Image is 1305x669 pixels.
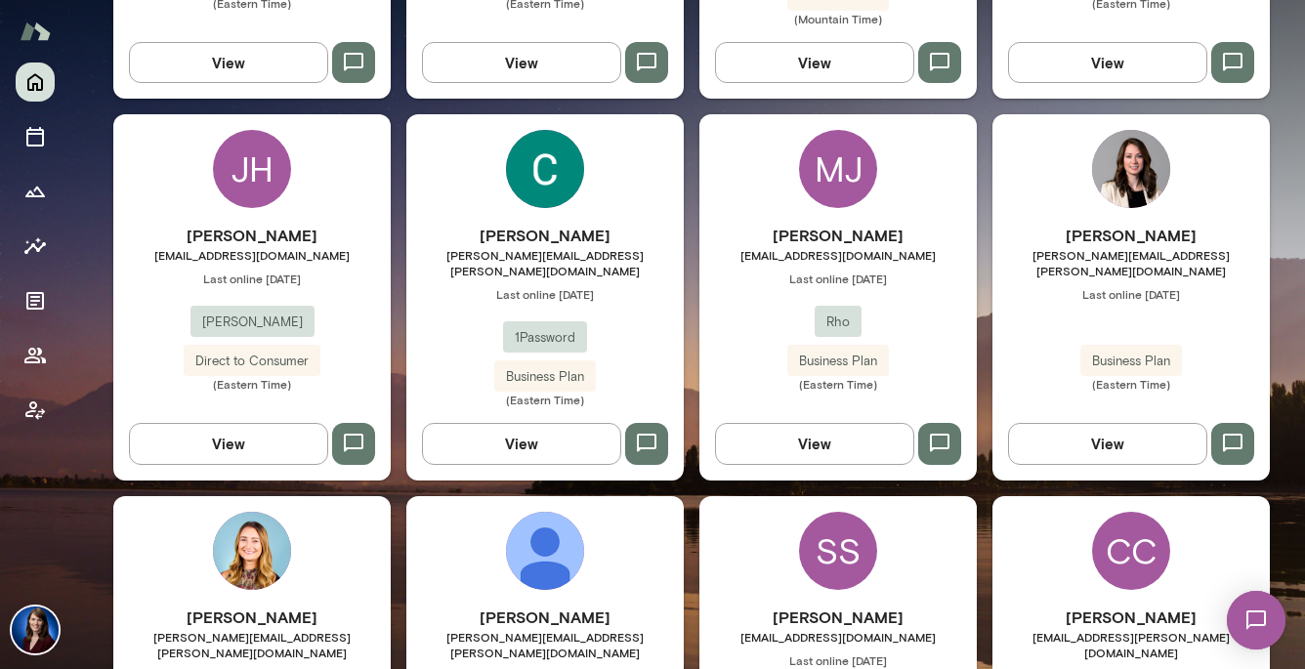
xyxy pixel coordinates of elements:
span: [EMAIL_ADDRESS][PERSON_NAME][DOMAIN_NAME] [992,629,1270,660]
button: Sessions [16,117,55,156]
h6: [PERSON_NAME] [406,606,684,629]
button: Members [16,336,55,375]
span: [EMAIL_ADDRESS][DOMAIN_NAME] [699,247,977,263]
span: (Eastern Time) [699,376,977,392]
span: Business Plan [1080,352,1182,371]
button: View [1008,423,1207,464]
img: Christine Martin [1092,130,1170,208]
button: View [422,423,621,464]
img: Kyle Eligio [506,512,584,590]
button: View [715,423,914,464]
button: View [129,423,328,464]
div: SS [799,512,877,590]
button: Client app [16,391,55,430]
span: Direct to Consumer [184,352,320,371]
span: Last online [DATE] [699,652,977,668]
span: [PERSON_NAME][EMAIL_ADDRESS][PERSON_NAME][DOMAIN_NAME] [406,247,684,278]
span: Last online [DATE] [406,286,684,302]
h6: [PERSON_NAME] [699,606,977,629]
div: MJ [799,130,877,208]
button: Home [16,63,55,102]
button: Insights [16,227,55,266]
span: Business Plan [494,367,596,387]
h6: [PERSON_NAME] [113,606,391,629]
button: View [422,42,621,83]
span: (Mountain Time) [699,11,977,26]
span: [PERSON_NAME][EMAIL_ADDRESS][PERSON_NAME][DOMAIN_NAME] [406,629,684,660]
button: Documents [16,281,55,320]
span: (Eastern Time) [406,392,684,407]
span: Last online [DATE] [992,286,1270,302]
span: [PERSON_NAME][EMAIL_ADDRESS][PERSON_NAME][DOMAIN_NAME] [113,629,391,660]
button: View [715,42,914,83]
span: Last online [DATE] [113,271,391,286]
h6: [PERSON_NAME] [699,224,977,247]
div: JH [213,130,291,208]
img: Mento [20,13,51,50]
h6: [PERSON_NAME] [113,224,391,247]
img: Colleen Connolly [506,130,584,208]
h6: [PERSON_NAME] [992,224,1270,247]
span: (Eastern Time) [992,376,1270,392]
span: [EMAIL_ADDRESS][DOMAIN_NAME] [699,629,977,645]
button: View [129,42,328,83]
span: [EMAIL_ADDRESS][DOMAIN_NAME] [113,247,391,263]
span: Rho [815,313,862,332]
div: CC [1092,512,1170,590]
img: Baily Brogden [213,512,291,590]
span: (Eastern Time) [113,376,391,392]
span: [PERSON_NAME] [190,313,315,332]
span: Business Plan [787,352,889,371]
span: Last online [DATE] [699,271,977,286]
img: Julie Rollauer [12,606,59,653]
button: Growth Plan [16,172,55,211]
span: 1Password [503,328,587,348]
h6: [PERSON_NAME] [992,606,1270,629]
h6: [PERSON_NAME] [406,224,684,247]
span: [PERSON_NAME][EMAIL_ADDRESS][PERSON_NAME][DOMAIN_NAME] [992,247,1270,278]
button: View [1008,42,1207,83]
